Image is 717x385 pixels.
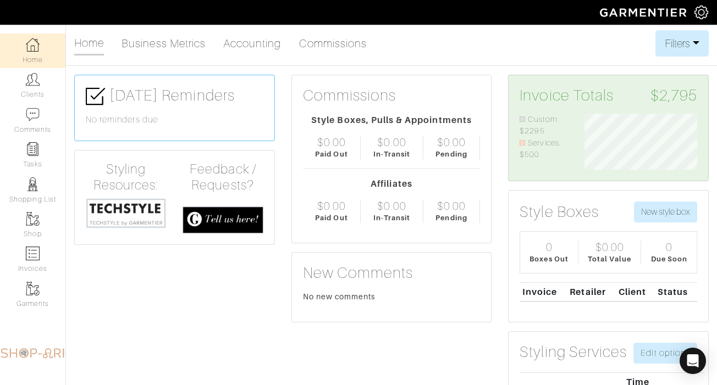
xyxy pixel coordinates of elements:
[437,199,466,213] div: $0.00
[377,136,406,149] div: $0.00
[86,87,105,106] img: check-box-icon-36a4915ff3ba2bd8f6e4f29bc755bb66becd62c870f447fc0dd1365fcfddab58.png
[303,291,481,302] div: No new comments
[315,149,348,159] div: Paid Out
[633,343,697,364] a: Edit options
[26,282,40,295] img: garments-icon-b7da505a4dc4fd61783c78ac3ca0ef83fa9d6f193b1c9dc38574b1d14d53ca28.png
[26,108,40,121] img: comment-icon-a0a6a9ef722e966f86d9cbdc48e553b5cf19dbc54f86b18d962a5391bc8f6eb6.png
[303,264,481,282] h3: New Comments
[520,282,567,302] th: Invoice
[317,136,346,149] div: $0.00
[86,161,166,193] h4: Styling Resources:
[86,115,263,125] h6: No reminders due
[26,177,40,191] img: stylists-icon-eb353228a002819b7ec25b43dbf5f0378dd9e0616d9560372ff212230b889e62.png
[588,254,632,264] div: Total Value
[26,38,40,52] img: dashboard-icon-dbcd8f5a0b271acd01030246c82b418ddd0df26cd7fceb0bd07c9910d44c42f6.png
[651,254,687,264] div: Due Soon
[655,30,709,57] button: Filters
[373,149,411,159] div: In-Transit
[520,86,697,105] h3: Invoice Totals
[26,212,40,226] img: garments-icon-b7da505a4dc4fd61783c78ac3ca0ef83fa9d6f193b1c9dc38574b1d14d53ca28.png
[86,86,263,106] h3: [DATE] Reminders
[520,343,627,361] h3: Styling Services
[26,247,40,260] img: orders-icon-0abe47150d42831381b5fb84f609e132dff9fe21cb692f30cb5eec754e2cba89.png
[666,241,672,254] div: 0
[303,86,396,105] h3: Commissions
[26,72,40,86] img: clients-icon-6bae9207a08558b7cb47a8932f037763ab4055f8c8b6bfacd5dc20c3e0201464.png
[595,241,624,254] div: $0.00
[694,5,708,19] img: gear-icon-white-bd11855cb880d31180b6d7d6211b90ccbf57a29d726f0c71d8c61bd08dd39cc2.png
[520,114,568,137] li: Custom: $2295
[299,32,367,54] a: Commissions
[546,241,553,254] div: 0
[594,3,694,22] img: garmentier-logo-header-white-b43fb05a5012e4ada735d5af1a66efaba907eab6374d6393d1fbf88cb4ef424d.png
[634,202,697,222] button: New style box
[655,282,697,302] th: Status
[437,136,466,149] div: $0.00
[530,254,568,264] div: Boxes Out
[303,177,481,191] div: Affiliates
[680,348,706,374] div: Open Intercom Messenger
[74,32,104,55] a: Home
[373,213,411,223] div: In-Transit
[86,198,166,228] img: techstyle-93310999766a10050dc78ceb7f971a75838126fd19372ce40ba20cdf6a89b94b.png
[435,213,467,223] div: Pending
[520,137,568,161] li: Services: $500
[183,161,263,193] h4: Feedback / Requests?
[315,213,348,223] div: Paid Out
[26,142,40,156] img: reminder-icon-8004d30b9f0a5d33ae49ab947aed9ed385cf756f9e5892f1edd6e32f2345188e.png
[122,32,206,54] a: Business Metrics
[435,149,467,159] div: Pending
[377,199,406,213] div: $0.00
[616,282,655,302] th: Client
[650,86,697,105] span: $2,795
[183,207,263,233] img: feedback_requests-3821251ac2bd56c73c230f3229a5b25d6eb027adea667894f41107c140538ee0.png
[520,203,599,221] h3: Style Boxes
[223,32,282,54] a: Accounting
[567,282,616,302] th: Retailer
[317,199,346,213] div: $0.00
[303,114,481,127] div: Style Boxes, Pulls & Appointments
